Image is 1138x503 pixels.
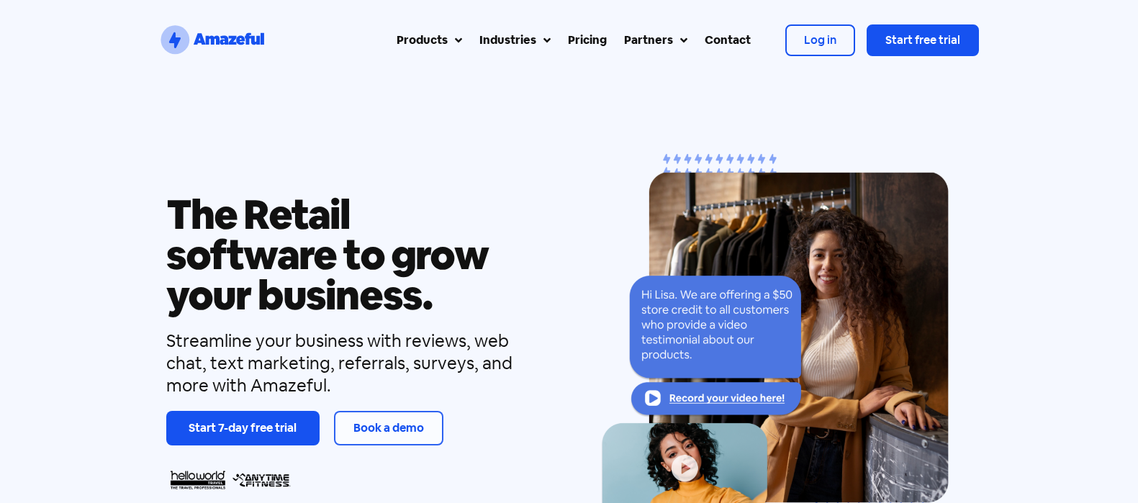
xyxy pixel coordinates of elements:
[353,420,424,435] span: Book a demo
[696,23,759,58] a: Contact
[804,32,836,47] span: Log in
[471,23,559,58] a: Industries
[885,32,960,47] span: Start free trial
[559,23,615,58] a: Pricing
[785,24,855,56] a: Log in
[166,411,320,445] a: Start 7-day free trial
[334,411,443,445] a: Book a demo
[568,32,607,49] div: Pricing
[867,24,979,56] a: Start free trial
[166,330,549,397] div: Streamline your business with reviews, web chat, text marketing, referrals, surveys, and more wit...
[397,32,448,49] div: Products
[158,23,266,58] a: SVG link
[615,23,696,58] a: Partners
[479,32,536,49] div: Industries
[624,32,673,49] div: Partners
[166,194,549,315] h1: The Retail software to grow your business.
[388,23,471,58] a: Products
[189,420,297,435] span: Start 7-day free trial
[705,32,751,49] div: Contact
